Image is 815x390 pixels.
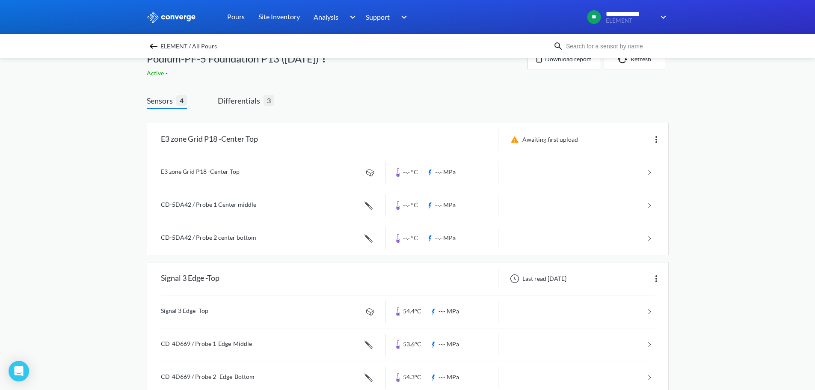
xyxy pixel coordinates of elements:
div: Last read [DATE] [505,274,569,284]
span: Sensors [147,95,176,107]
img: backspace.svg [148,41,159,51]
div: Open Intercom Messenger [9,361,29,381]
img: icon-search.svg [553,41,563,51]
div: Awaiting first upload [505,134,581,145]
img: icon-file.svg [536,56,542,63]
span: Active [147,69,166,77]
img: downArrow.svg [344,12,358,22]
span: Differentials [218,95,264,107]
input: Search for a sensor by name [563,42,667,51]
span: Podium-PF-5 Foundation P13 ([DATE]) [147,51,319,67]
span: Support [366,12,390,22]
span: 4 [176,95,187,106]
img: downArrow.svg [655,12,669,22]
img: more.svg [651,134,661,145]
img: logo_ewhite.svg [147,12,196,23]
span: - [166,69,169,77]
span: ELEMENT [606,18,655,24]
span: Analysis [314,12,338,22]
button: Download report [528,49,600,69]
div: Signal 3 Edge -Top [161,268,219,290]
img: more.svg [651,274,661,284]
img: downArrow.svg [396,12,409,22]
img: icon-refresh.svg [618,55,631,63]
button: Refresh [604,49,665,69]
img: more.svg [319,54,329,64]
div: E3 zone Grid P18 -Center Top [161,128,258,151]
span: 3 [264,95,274,106]
span: ELEMENT / All Pours [160,40,217,52]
